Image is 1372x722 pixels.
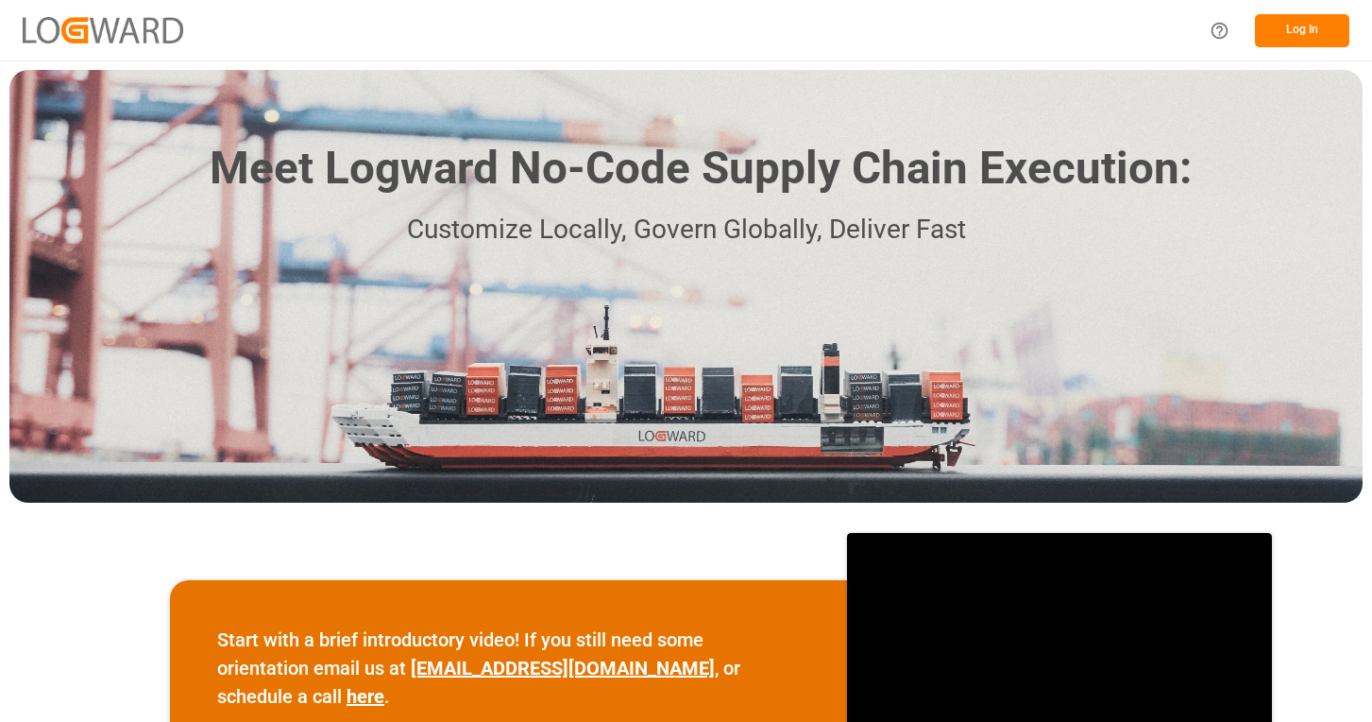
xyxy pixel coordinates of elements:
button: Help Center [1198,9,1241,52]
img: Logward_new_orange.png [23,17,183,43]
a: [EMAIL_ADDRESS][DOMAIN_NAME] [411,657,715,679]
a: here [347,685,384,708]
p: Customize Locally, Govern Globally, Deliver Fast [181,209,1192,251]
h1: Meet Logward No-Code Supply Chain Execution: [210,135,1192,202]
button: Log In [1255,14,1349,47]
p: Start with a brief introductory video! If you still need some orientation email us at , or schedu... [217,626,800,711]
